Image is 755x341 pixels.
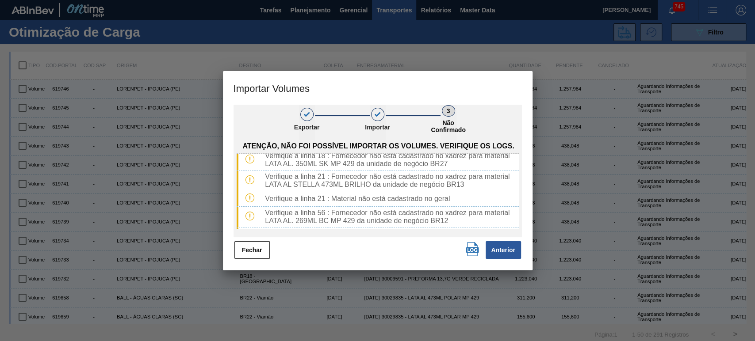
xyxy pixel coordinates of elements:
button: 1Exportar [299,105,315,140]
img: Tipo [245,155,254,163]
span: Atenção, não foi possível importar os volumes. Verifique os logs. [242,142,514,150]
img: Tipo [245,212,254,220]
div: 2 [371,108,384,121]
h3: Importar Volumes [223,71,533,105]
button: 3Não Confirmado [441,105,456,140]
p: Não Confirmado [426,119,471,133]
img: Tipo [245,175,254,184]
div: Verifique a linha 21 : Material não está cadastrado no geral [261,195,518,203]
button: Download Logs [464,240,481,258]
p: Importar [356,124,400,131]
button: Fechar [234,241,270,259]
button: 2Importar [370,105,386,140]
div: Verifique a linha 56 : Fornecedor não está cadastrado no xadrez para material LATA AL. 269ML BC M... [261,209,518,225]
button: Anterior [486,241,521,259]
div: Verifique a linha 18 : Fornecedor não está cadastrado no xadrez para material LATA AL. 350ML SK M... [261,152,518,168]
div: 3 [442,105,455,117]
div: Verifique a linha 21 : Fornecedor não está cadastrado no xadrez para material LATA AL STELLA 473M... [261,173,518,189]
div: 1 [300,108,314,121]
img: Tipo [245,193,254,202]
p: Exportar [285,124,329,131]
